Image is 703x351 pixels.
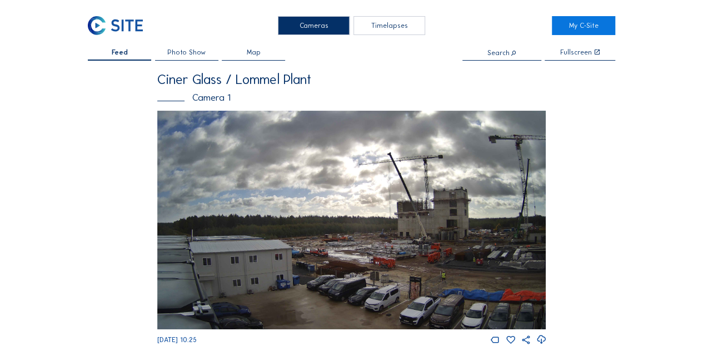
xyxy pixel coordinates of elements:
[353,16,425,34] div: Timelapses
[88,16,151,34] a: C-SITE Logo
[560,49,592,56] div: Fullscreen
[552,16,615,34] a: My C-Site
[157,111,546,329] img: Image
[167,49,206,56] span: Photo Show
[157,73,546,87] div: Ciner Glass / Lommel Plant
[247,49,261,56] span: Map
[278,16,350,34] div: Cameras
[157,335,197,344] span: [DATE] 10:25
[88,16,143,34] img: C-SITE Logo
[157,93,546,102] div: Camera 1
[112,49,128,56] span: Feed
